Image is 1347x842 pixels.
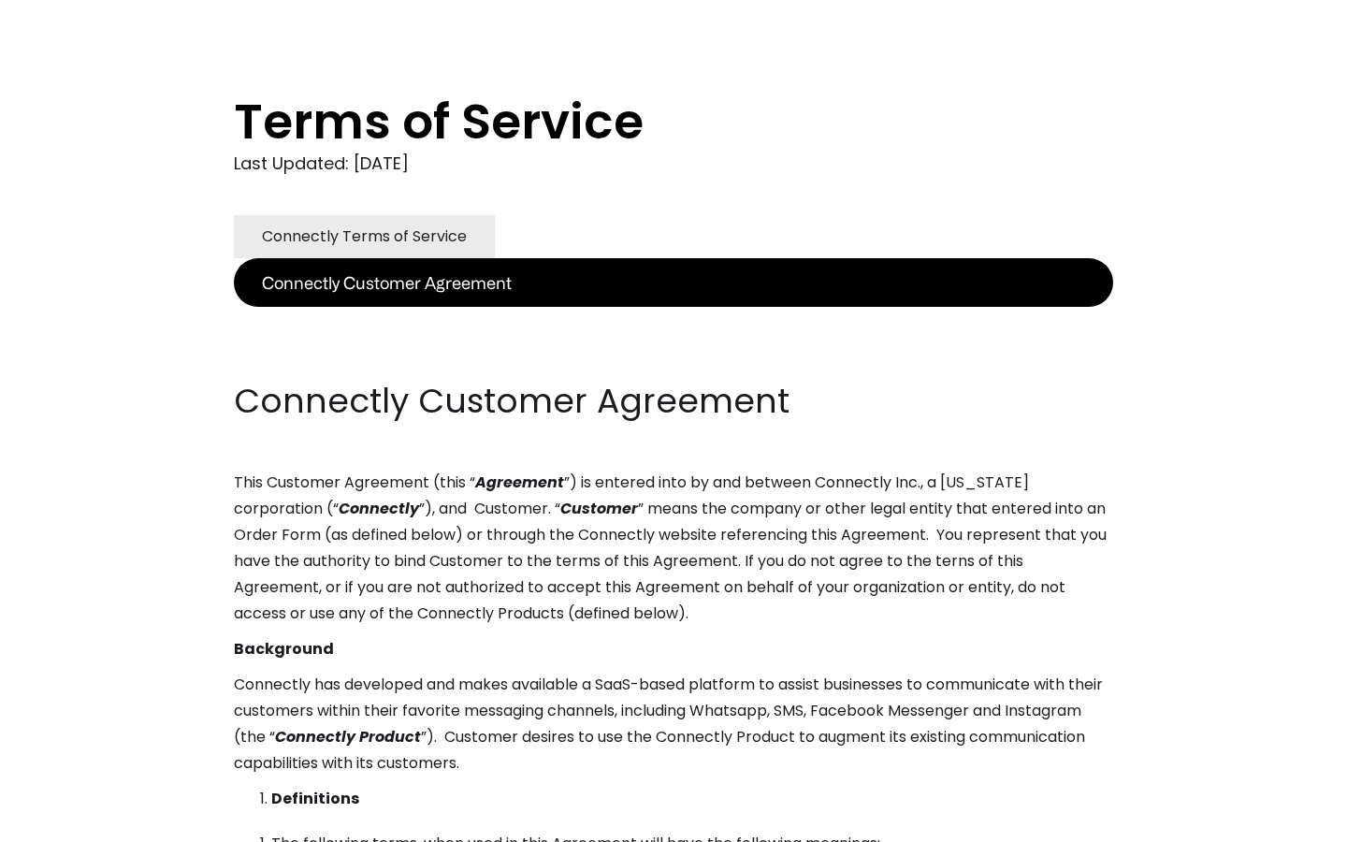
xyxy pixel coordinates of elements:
[262,269,512,296] div: Connectly Customer Agreement
[560,498,638,519] em: Customer
[339,498,419,519] em: Connectly
[19,807,112,835] aside: Language selected: English
[234,672,1113,777] p: Connectly has developed and makes available a SaaS-based platform to assist businesses to communi...
[475,472,564,493] em: Agreement
[275,726,421,748] em: Connectly Product
[271,788,359,809] strong: Definitions
[262,224,467,250] div: Connectly Terms of Service
[37,809,112,835] ul: Language list
[234,307,1113,333] p: ‍
[234,470,1113,627] p: This Customer Agreement (this “ ”) is entered into by and between Connectly Inc., a [US_STATE] co...
[234,342,1113,369] p: ‍
[234,150,1113,178] div: Last Updated: [DATE]
[234,94,1038,150] h1: Terms of Service
[234,638,334,660] strong: Background
[234,378,1113,425] h2: Connectly Customer Agreement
